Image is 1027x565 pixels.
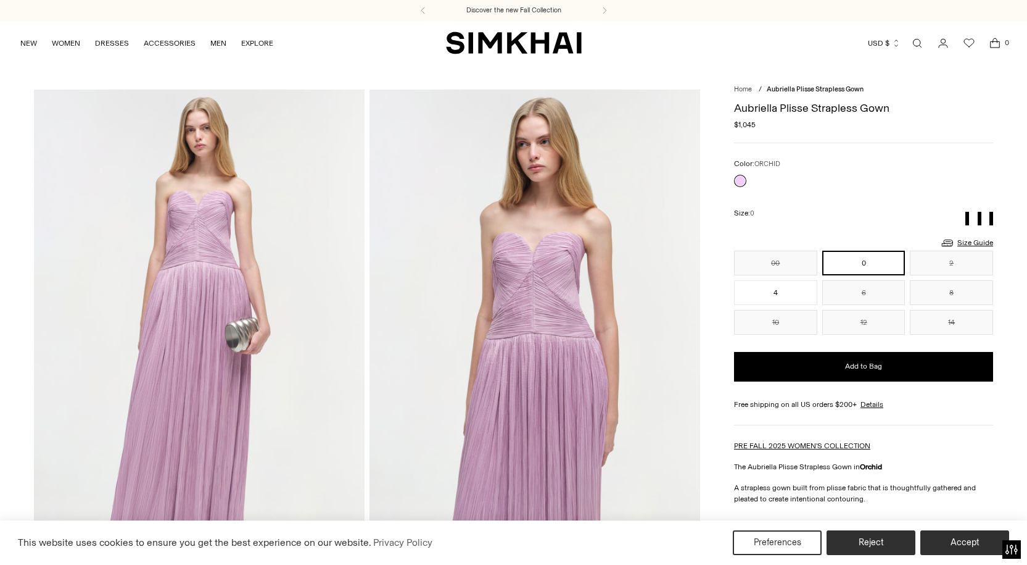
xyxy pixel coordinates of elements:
[466,6,561,15] a: Discover the new Fall Collection
[210,30,226,57] a: MEN
[734,251,817,275] button: 00
[1001,37,1012,48] span: 0
[957,31,981,56] a: Wishlist
[910,251,993,275] button: 2
[860,462,882,471] strong: Orchid
[18,537,371,548] span: This website uses cookies to ensure you get the best experience on our website.
[95,30,129,57] a: DRESSES
[734,399,993,410] div: Free shipping on all US orders $200+
[860,399,883,410] a: Details
[734,158,780,170] label: Color:
[734,103,993,114] h1: Aubriella Plisse Strapless Gown
[241,30,273,57] a: EXPLORE
[822,251,905,275] button: 0
[767,85,864,93] span: Aubriella Plisse Strapless Gown
[910,310,993,335] button: 14
[822,280,905,305] button: 6
[920,530,1009,555] button: Accept
[905,31,930,56] a: Open search modal
[734,85,752,93] a: Home
[931,31,955,56] a: Go to the account page
[734,280,817,305] button: 4
[734,310,817,335] button: 10
[734,119,756,130] span: $1,045
[734,461,993,472] p: The Aubriella Plisse Strapless Gown in
[827,530,915,555] button: Reject
[52,30,80,57] a: WOMEN
[822,310,905,335] button: 12
[734,442,870,450] a: PRE FALL 2025 WOMEN'S COLLECTION
[750,209,754,217] span: 0
[20,30,37,57] a: NEW
[371,534,434,552] a: Privacy Policy (opens in a new tab)
[734,352,993,382] button: Add to Bag
[446,31,582,55] a: SIMKHAI
[868,30,901,57] button: USD $
[983,31,1007,56] a: Open cart modal
[734,207,754,219] label: Size:
[754,160,780,168] span: ORCHID
[144,30,196,57] a: ACCESSORIES
[734,85,993,95] nav: breadcrumbs
[845,361,882,372] span: Add to Bag
[759,85,762,95] div: /
[734,482,993,504] p: A strapless gown built from plisse fabric that is thoughtfully gathered and pleated to create int...
[910,280,993,305] button: 8
[733,530,822,555] button: Preferences
[940,235,993,251] a: Size Guide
